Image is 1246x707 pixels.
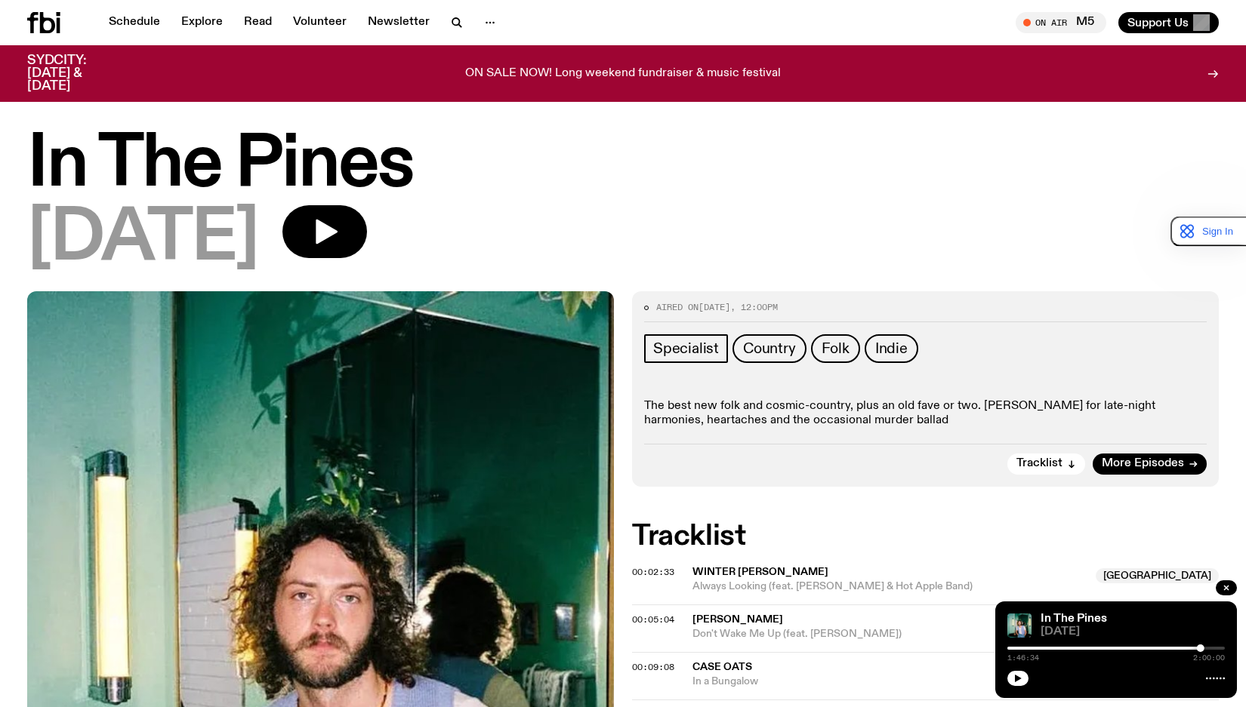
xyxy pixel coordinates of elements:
[692,567,828,577] span: Winter [PERSON_NAME]
[632,523,1219,550] h2: Tracklist
[1016,458,1062,469] span: Tracklist
[1016,12,1106,33] button: On AirM5
[1118,12,1219,33] button: Support Us
[692,662,752,672] span: Case Oats
[865,334,918,363] a: Indie
[1007,453,1085,475] button: Tracklist
[692,614,783,625] span: [PERSON_NAME]
[235,12,281,33] a: Read
[656,301,699,313] span: Aired on
[743,340,796,357] span: Country
[27,54,124,93] h3: SYDCITY: [DATE] & [DATE]
[632,613,674,626] span: 00:05:04
[732,334,807,363] a: Country
[1127,16,1189,29] span: Support Us
[100,12,169,33] a: Schedule
[730,301,778,313] span: , 12:00pm
[1193,654,1225,662] span: 2:00:00
[632,661,674,673] span: 00:09:08
[1093,453,1207,475] a: More Episodes
[632,663,674,672] button: 00:09:08
[1102,458,1184,469] span: More Episodes
[284,12,356,33] a: Volunteer
[27,205,258,273] span: [DATE]
[822,340,850,357] span: Folk
[644,399,1207,428] p: The best new folk and cosmic-country, plus an old fave or two. [PERSON_NAME] for late-night harmo...
[811,334,860,363] a: Folk
[699,301,730,313] span: [DATE]
[1041,626,1225,638] span: [DATE]
[632,568,674,576] button: 00:02:33
[692,675,1219,689] span: In a Bungalow
[1096,568,1219,583] span: [GEOGRAPHIC_DATA]
[632,566,674,578] span: 00:02:33
[1007,654,1039,662] span: 1:46:34
[1041,613,1107,625] a: In The Pines
[875,340,908,357] span: Indie
[465,67,781,81] p: ON SALE NOW! Long weekend fundraiser & music festival
[359,12,439,33] a: Newsletter
[692,579,1087,594] span: Always Looking (feat. [PERSON_NAME] & Hot Apple Band)
[632,616,674,624] button: 00:05:04
[653,340,719,357] span: Specialist
[644,334,728,363] a: Specialist
[27,131,1219,199] h1: In The Pines
[172,12,232,33] a: Explore
[692,627,1219,641] span: Don't Wake Me Up (feat. [PERSON_NAME])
